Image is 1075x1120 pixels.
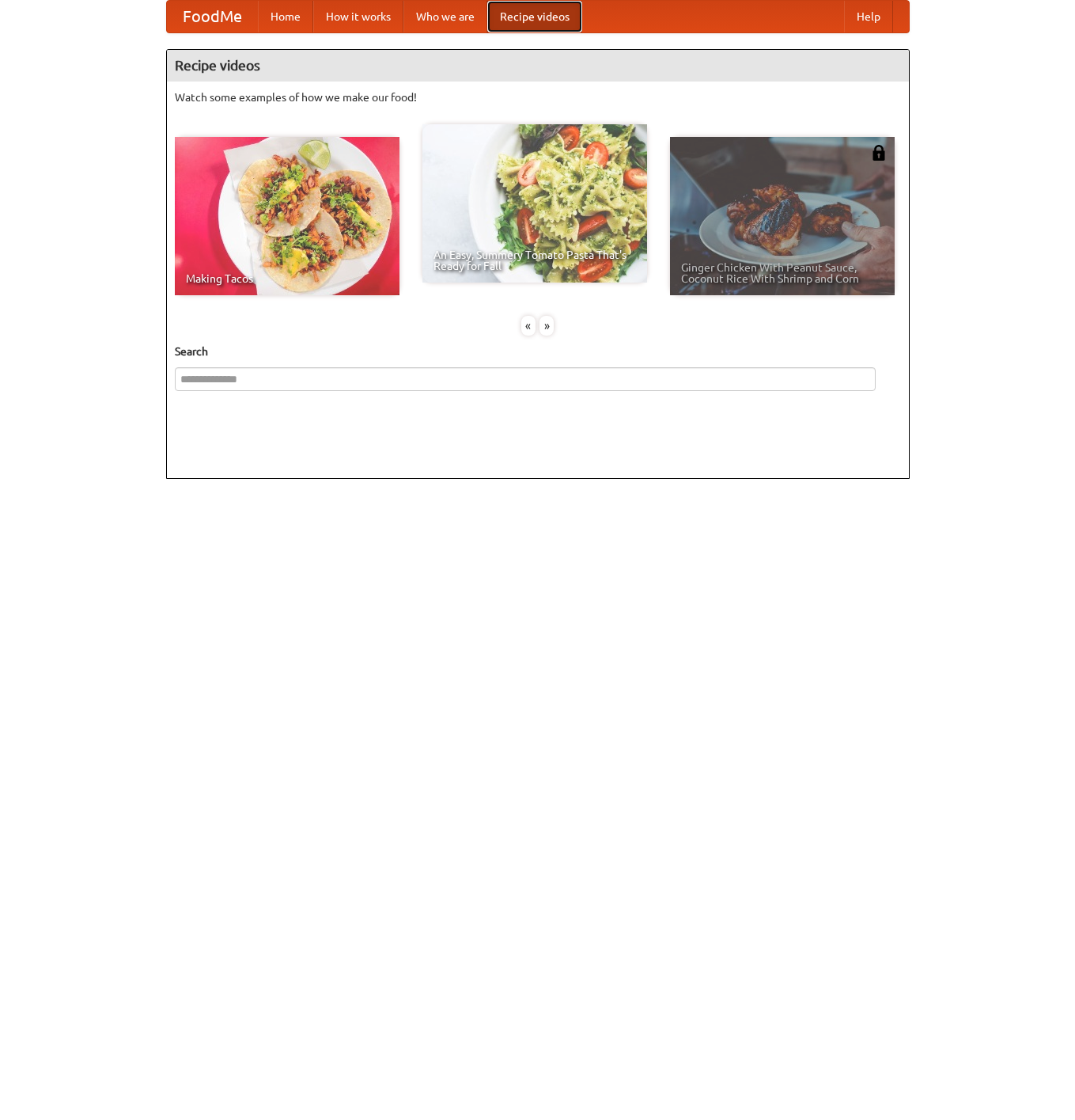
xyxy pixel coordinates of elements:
a: Who we are [403,1,487,32]
a: Making Tacos [175,137,399,295]
p: Watch some examples of how we make our food! [175,89,901,105]
a: How it works [313,1,403,32]
h4: Recipe videos [167,50,909,82]
a: An Easy, Summery Tomato Pasta That's Ready for Fall [422,124,647,283]
a: Recipe videos [487,1,582,32]
div: » [539,316,554,336]
span: Making Tacos [186,273,388,284]
a: Home [258,1,313,32]
img: 483408.png [871,145,887,161]
span: An Easy, Summery Tomato Pasta That's Ready for Fall [433,249,636,271]
div: « [521,316,536,336]
h5: Search [175,344,901,359]
a: FoodMe [167,1,258,32]
a: Help [844,1,893,32]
